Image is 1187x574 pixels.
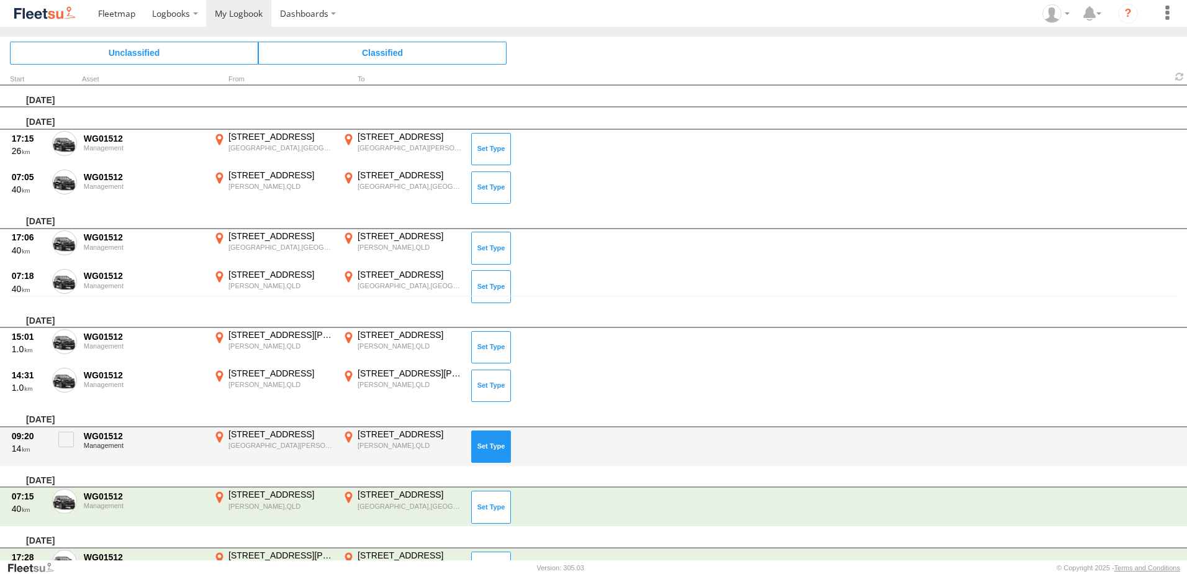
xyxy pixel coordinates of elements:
[1172,71,1187,83] span: Refresh
[340,170,464,206] label: Click to View Event Location
[358,489,463,500] div: [STREET_ADDRESS]
[84,270,204,281] div: WG01512
[471,331,511,363] button: Click to Set
[84,381,204,388] div: Management
[228,269,333,280] div: [STREET_ADDRESS]
[340,329,464,365] label: Click to View Event Location
[211,368,335,404] label: Click to View Event Location
[228,143,333,152] div: [GEOGRAPHIC_DATA],[GEOGRAPHIC_DATA]
[228,342,333,350] div: [PERSON_NAME],QLD
[84,171,204,183] div: WG01512
[340,230,464,266] label: Click to View Event Location
[228,502,333,511] div: [PERSON_NAME],QLD
[358,143,463,152] div: [GEOGRAPHIC_DATA][PERSON_NAME],[GEOGRAPHIC_DATA]
[211,131,335,167] label: Click to View Event Location
[471,171,511,204] button: Click to Set
[84,244,204,251] div: Management
[12,443,45,454] div: 14
[228,489,333,500] div: [STREET_ADDRESS]
[84,183,204,190] div: Management
[340,131,464,167] label: Click to View Event Location
[84,442,204,449] div: Management
[358,329,463,340] div: [STREET_ADDRESS]
[211,429,335,465] label: Click to View Event Location
[84,552,204,563] div: WG01512
[1114,564,1180,572] a: Terms and Conditions
[358,243,463,252] div: [PERSON_NAME],QLD
[471,270,511,303] button: Click to Set
[358,269,463,280] div: [STREET_ADDRESS]
[228,429,333,440] div: [STREET_ADDRESS]
[228,243,333,252] div: [GEOGRAPHIC_DATA],[GEOGRAPHIC_DATA]
[228,380,333,389] div: [PERSON_NAME],QLD
[211,170,335,206] label: Click to View Event Location
[258,42,507,64] span: Click to view Classified Trips
[537,564,584,572] div: Version: 305.03
[12,145,45,157] div: 26
[12,552,45,563] div: 17:28
[84,491,204,502] div: WG01512
[12,232,45,243] div: 17:06
[358,281,463,290] div: [GEOGRAPHIC_DATA],[GEOGRAPHIC_DATA]
[358,368,463,379] div: [STREET_ADDRESS][PERSON_NAME]
[471,430,511,463] button: Click to Set
[228,441,333,450] div: [GEOGRAPHIC_DATA][PERSON_NAME],[GEOGRAPHIC_DATA]
[228,182,333,191] div: [PERSON_NAME],QLD
[82,76,206,83] div: Asset
[228,329,333,340] div: [STREET_ADDRESS][PERSON_NAME]
[1057,564,1180,572] div: © Copyright 2025 -
[211,269,335,305] label: Click to View Event Location
[1118,4,1138,24] i: ?
[12,491,45,502] div: 07:15
[228,281,333,290] div: [PERSON_NAME],QLD
[12,430,45,442] div: 09:20
[84,133,204,144] div: WG01512
[471,232,511,264] button: Click to Set
[358,170,463,181] div: [STREET_ADDRESS]
[340,368,464,404] label: Click to View Event Location
[340,489,464,525] label: Click to View Event Location
[211,76,335,83] div: From
[10,42,258,64] span: Click to view Unclassified Trips
[471,133,511,165] button: Click to Set
[12,283,45,294] div: 40
[12,245,45,256] div: 40
[358,550,463,561] div: [STREET_ADDRESS]
[84,502,204,509] div: Management
[7,562,64,574] a: Visit our Website
[228,368,333,379] div: [STREET_ADDRESS]
[471,370,511,402] button: Click to Set
[358,380,463,389] div: [PERSON_NAME],QLD
[12,370,45,381] div: 14:31
[228,550,333,561] div: [STREET_ADDRESS][PERSON_NAME]
[1038,4,1074,23] div: Wesley Lutter
[84,370,204,381] div: WG01512
[358,429,463,440] div: [STREET_ADDRESS]
[340,76,464,83] div: To
[228,230,333,242] div: [STREET_ADDRESS]
[12,171,45,183] div: 07:05
[340,429,464,465] label: Click to View Event Location
[12,270,45,281] div: 07:18
[84,342,204,350] div: Management
[12,503,45,514] div: 40
[228,131,333,142] div: [STREET_ADDRESS]
[84,144,204,152] div: Management
[358,342,463,350] div: [PERSON_NAME],QLD
[12,344,45,355] div: 1.0
[12,382,45,393] div: 1.0
[358,502,463,511] div: [GEOGRAPHIC_DATA],[GEOGRAPHIC_DATA]
[12,184,45,195] div: 40
[358,230,463,242] div: [STREET_ADDRESS]
[211,489,335,525] label: Click to View Event Location
[12,331,45,342] div: 15:01
[228,170,333,181] div: [STREET_ADDRESS]
[340,269,464,305] label: Click to View Event Location
[84,282,204,289] div: Management
[10,76,47,83] div: Click to Sort
[471,491,511,523] button: Click to Set
[12,5,77,22] img: fleetsu-logo-horizontal.svg
[12,133,45,144] div: 17:15
[358,182,463,191] div: [GEOGRAPHIC_DATA],[GEOGRAPHIC_DATA]
[358,131,463,142] div: [STREET_ADDRESS]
